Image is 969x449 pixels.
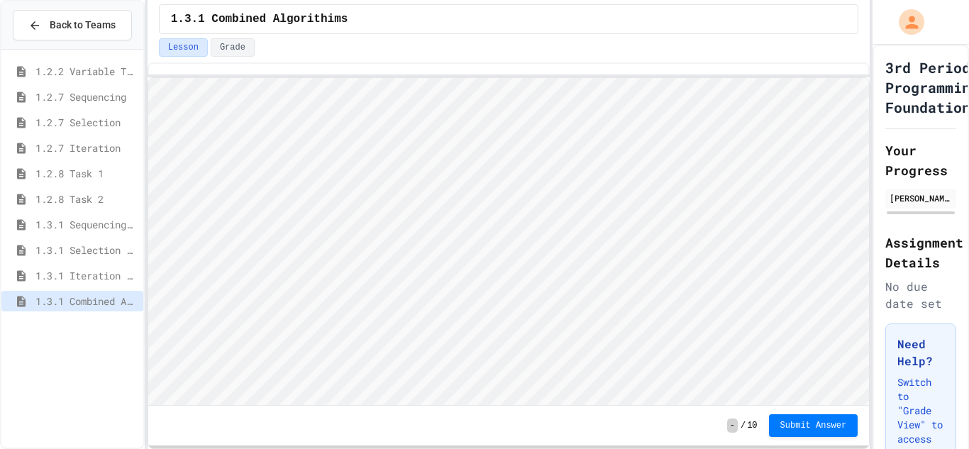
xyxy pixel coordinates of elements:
[211,38,255,57] button: Grade
[171,11,348,28] span: 1.3.1 Combined Algorithims
[35,140,138,155] span: 1.2.7 Iteration
[35,89,138,104] span: 1.2.7 Sequencing
[35,115,138,130] span: 1.2.7 Selection
[885,278,956,312] div: No due date set
[13,10,132,40] button: Back to Teams
[35,192,138,206] span: 1.2.8 Task 2
[35,64,138,79] span: 1.2.2 Variable Types
[50,18,116,33] span: Back to Teams
[780,420,847,431] span: Submit Answer
[35,217,138,232] span: 1.3.1 Sequencing Patterns/Trends
[769,414,858,437] button: Submit Answer
[35,166,138,181] span: 1.2.8 Task 1
[884,6,928,38] div: My Account
[727,418,738,433] span: -
[741,420,746,431] span: /
[897,336,944,370] h3: Need Help?
[885,140,956,180] h2: Your Progress
[35,294,138,309] span: 1.3.1 Combined Algorithims
[35,243,138,257] span: 1.3.1 Selection Patterns/Trends
[35,268,138,283] span: 1.3.1 Iteration Patterns/Trends
[148,78,870,405] iframe: Snap! Programming Environment
[159,38,208,57] button: Lesson
[890,192,952,204] div: [PERSON_NAME]
[747,420,757,431] span: 10
[885,233,956,272] h2: Assignment Details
